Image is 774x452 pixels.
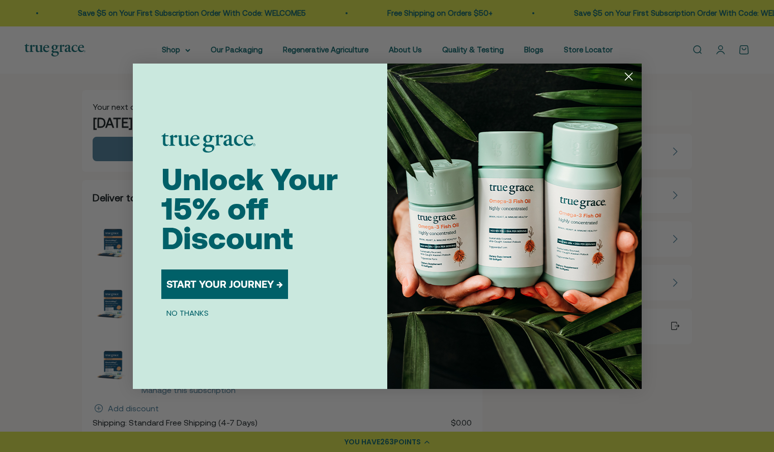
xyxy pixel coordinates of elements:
button: Close dialog [620,68,638,85]
img: logo placeholder [161,133,255,153]
button: NO THANKS [161,307,214,319]
img: 098727d5-50f8-4f9b-9554-844bb8da1403.jpeg [387,64,642,389]
span: Unlock Your 15% off Discount [161,162,338,256]
button: START YOUR JOURNEY → [161,269,288,299]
